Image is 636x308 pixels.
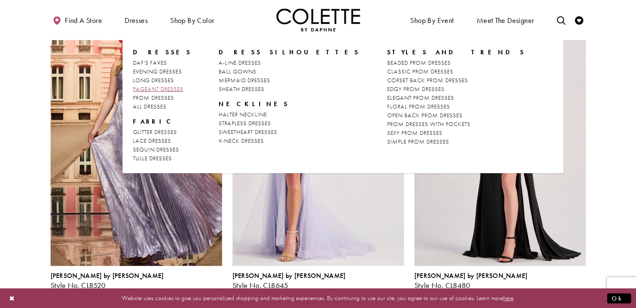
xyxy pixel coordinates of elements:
span: Dresses [133,48,192,56]
a: CLASSIC PROM DRESSES [387,67,526,76]
span: [PERSON_NAME] by [PERSON_NAME] [414,271,528,280]
span: Style No. CL8480 [414,280,470,290]
a: FLORAL PROM DRESSES [387,102,526,111]
div: Colette by Daphne Style No. CL8645 [232,272,346,290]
span: DAF'S FAVES [133,59,167,66]
span: DRESS SILHOUETTES [219,48,360,56]
span: Meet the designer [477,16,534,25]
button: Submit Dialog [607,293,631,303]
span: SEXY PROM DRESSES [387,129,442,136]
span: MERMAID DRESSES [219,76,270,84]
a: Toggle search [554,8,567,31]
a: Visit Colette by Daphne Style No. CL8520 Page [51,17,222,265]
span: FLORAL PROM DRESSES [387,103,450,110]
a: EVENING DRESSES [133,67,192,76]
a: STRAPLESS DRESSES [219,119,360,128]
a: Find a store [51,8,104,31]
span: Shop by color [170,16,214,25]
a: Check Wishlist [573,8,585,31]
span: Find a store [65,16,102,25]
span: SHEATH DRESSES [219,85,264,93]
span: Shop By Event [408,8,456,31]
p: Website uses cookies to give you personalized shopping and marketing experiences. By continuing t... [60,293,576,304]
div: Colette by Daphne Style No. CL8480 [414,272,528,290]
span: NECKLINES [219,100,360,108]
span: PROM DRESSES WITH POCKETS [387,120,470,128]
span: A-LINE DRESSES [219,59,261,66]
span: STYLES AND TRENDS [387,48,526,56]
span: CORSET BACK PROM DRESSES [387,76,468,84]
a: DAF'S FAVES [133,58,192,67]
span: Style No. CL8520 [51,280,106,290]
span: BALL GOWNS [219,68,256,75]
a: SEQUIN DRESSES [133,145,192,154]
a: MERMAID DRESSES [219,76,360,85]
span: EVENING DRESSES [133,68,182,75]
span: PAGEANT DRESSES [133,85,183,93]
a: PROM DRESSES [133,93,192,102]
span: NECKLINES [219,100,289,108]
span: V-NECK DRESSES [219,137,264,144]
span: [PERSON_NAME] by [PERSON_NAME] [51,271,164,280]
span: SEQUIN DRESSES [133,146,179,153]
span: STRAPLESS DRESSES [219,119,271,127]
span: CLASSIC PROM DRESSES [387,68,453,75]
span: SIMPLE PROM DRESSES [387,138,449,145]
img: Colette by Daphne [276,8,360,31]
a: LACE DRESSES [133,136,192,145]
a: BALL GOWNS [219,67,360,76]
span: PROM DRESSES [133,94,174,101]
a: here [503,294,513,302]
div: Colette by Daphne Style No. CL8520 [51,272,164,290]
a: CORSET BACK PROM DRESSES [387,76,526,85]
span: LACE DRESSES [133,137,171,144]
span: OPEN BACK PROM DRESSES [387,111,462,119]
span: LONG DRESSES [133,76,174,84]
a: Meet the designer [475,8,536,31]
a: SWEETHEART DRESSES [219,128,360,136]
a: BEADED PROM DRESSES [387,58,526,67]
span: HALTER NECKLINE [219,111,267,118]
a: PROM DRESSES WITH POCKETS [387,120,526,129]
a: LONG DRESSES [133,76,192,85]
a: A-LINE DRESSES [219,58,360,67]
a: ALL DRESSES [133,102,192,111]
span: FABRIC [133,117,192,126]
a: OPEN BACK PROM DRESSES [387,111,526,120]
span: EDGY PROM DRESSES [387,85,444,93]
span: FABRIC [133,117,175,126]
a: SHEATH DRESSES [219,85,360,93]
a: EDGY PROM DRESSES [387,85,526,93]
a: GLITTER DRESSES [133,128,192,136]
a: ELEGANT PROM DRESSES [387,93,526,102]
span: [PERSON_NAME] by [PERSON_NAME] [232,271,346,280]
span: BEADED PROM DRESSES [387,59,451,66]
a: HALTER NECKLINE [219,110,360,119]
span: GLITTER DRESSES [133,128,177,136]
a: SEXY PROM DRESSES [387,129,526,137]
a: PAGEANT DRESSES [133,85,192,93]
span: Dresses [123,8,150,31]
a: TULLE DRESSES [133,154,192,163]
span: Dresses [125,16,148,25]
a: Visit Home Page [276,8,360,31]
span: Shop By Event [410,16,454,25]
span: Style No. CL8645 [232,280,289,290]
span: TULLE DRESSES [133,154,172,162]
span: SWEETHEART DRESSES [219,128,277,136]
a: V-NECK DRESSES [219,136,360,145]
span: Shop by color [168,8,216,31]
span: ELEGANT PROM DRESSES [387,94,454,101]
button: Close Dialog [5,291,19,305]
span: ALL DRESSES [133,103,166,110]
a: SIMPLE PROM DRESSES [387,137,526,146]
